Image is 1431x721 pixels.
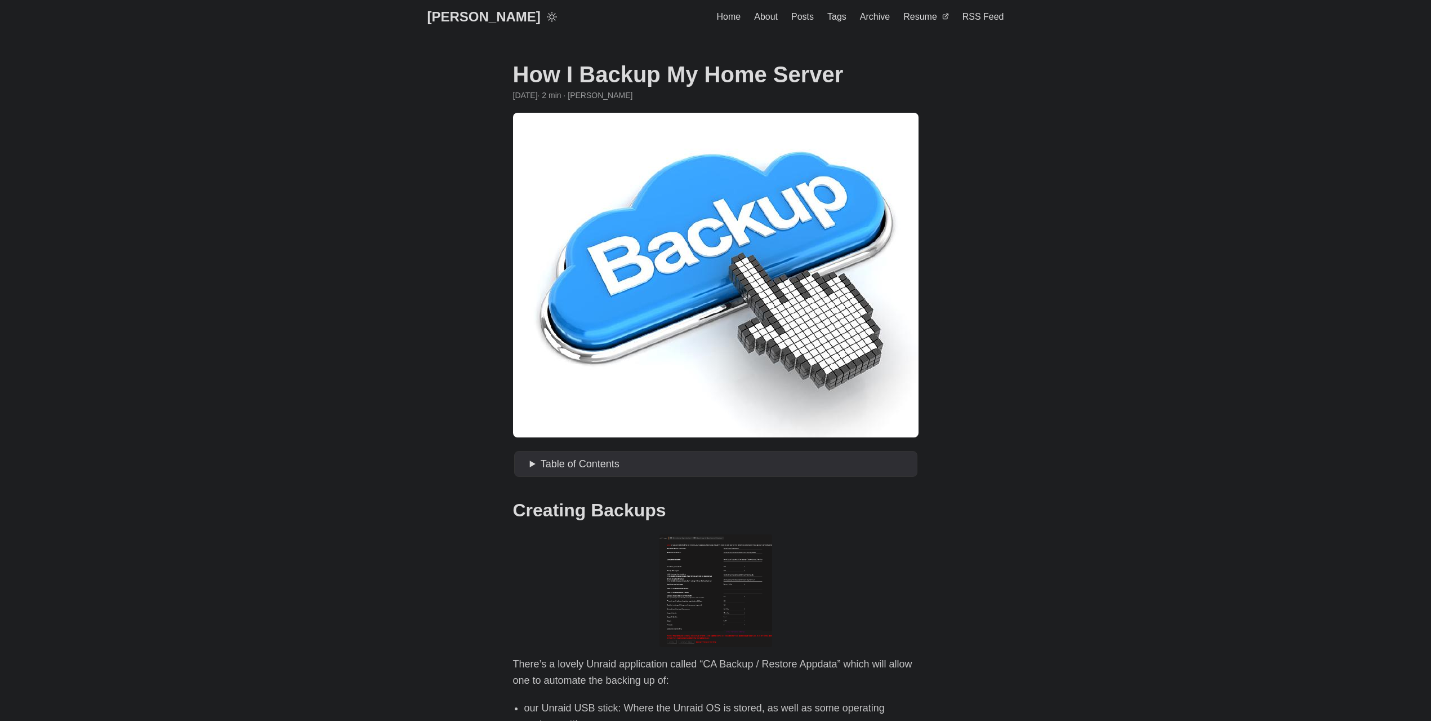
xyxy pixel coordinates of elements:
[791,12,814,21] span: Posts
[530,456,913,472] summary: Table of Contents
[541,458,619,470] span: Table of Contents
[513,61,919,88] h1: How I Backup My Home Server
[903,12,937,21] span: Resume
[513,656,919,689] p: There’s a lovely Unraid application called “CA Backup / Restore Appdata” which will allow one to ...
[513,499,919,521] h2: Creating Backups
[717,12,741,21] span: Home
[513,89,919,101] div: · 2 min · [PERSON_NAME]
[827,12,846,21] span: Tags
[659,534,772,647] img: app_data_plugin.png
[754,12,778,21] span: About
[860,12,890,21] span: Archive
[962,12,1004,21] span: RSS Feed
[513,89,538,101] span: 2021-05-02 00:00:00 +0000 UTC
